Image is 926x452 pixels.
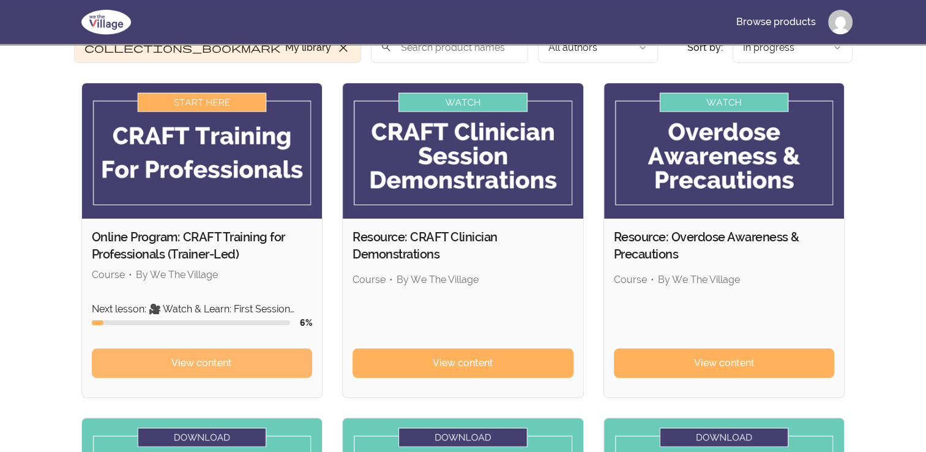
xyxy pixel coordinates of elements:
img: Product image for Resource: Overdose Awareness & Precautions [604,83,845,219]
span: • [651,274,654,285]
span: Sort by: [687,42,723,53]
span: View content [694,356,755,371]
p: Next lesson: 🎥 Watch & Learn: First Session Components [92,302,313,317]
a: View content [614,348,835,378]
div: Course progress [92,320,291,325]
span: View content [433,356,493,371]
a: View content [353,348,573,378]
a: View content [92,348,313,378]
h2: Resource: Overdose Awareness & Precautions [614,228,835,263]
span: View content [171,356,232,371]
span: Course [92,269,125,281]
button: Filter by My library [74,32,361,63]
button: Filter by author [538,32,658,63]
span: collections_bookmark [84,40,280,55]
nav: Main [726,7,853,37]
span: search [381,39,392,56]
span: Course [353,274,386,285]
span: By We The Village [658,274,740,285]
img: Product image for Online Program: CRAFT Training for Professionals (Trainer-Led) [82,83,323,219]
h2: Online Program: CRAFT Training for Professionals (Trainer-Led) [92,228,313,263]
a: Browse products [726,7,826,37]
span: By We The Village [397,274,479,285]
span: Course [614,274,647,285]
img: We The Village logo [74,7,138,37]
span: close [336,40,351,55]
h2: Resource: CRAFT Clinician Demonstrations [353,228,573,263]
img: Product image for Resource: CRAFT Clinician Demonstrations [343,83,583,219]
button: Product sort options [733,32,853,63]
span: • [389,274,393,285]
span: • [129,269,132,281]
img: Profile image for Jennifer [828,10,853,34]
span: By We The Village [136,269,218,281]
span: 6 % [300,318,312,328]
input: Search product names [371,32,528,63]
